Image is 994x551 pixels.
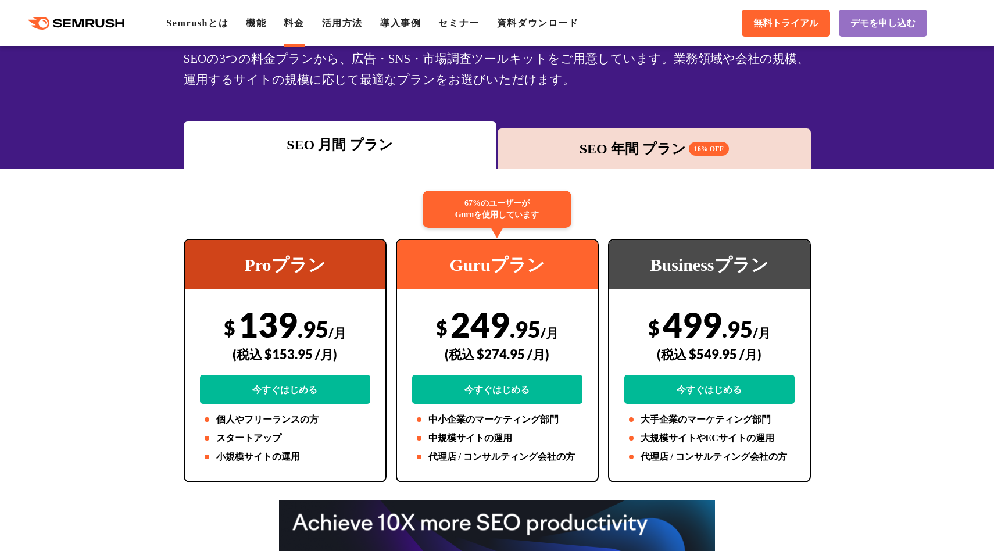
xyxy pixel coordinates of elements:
li: 大手企業のマーケティング部門 [624,413,795,427]
div: (税込 $274.95 /月) [412,334,582,375]
span: デモを申し込む [850,17,916,30]
img: logo_orange.svg [19,19,28,28]
a: 機能 [246,18,266,28]
div: 499 [624,304,795,404]
div: (税込 $549.95 /月) [624,334,795,375]
span: 16% OFF [689,142,729,156]
li: 小規模サイトの運用 [200,450,370,464]
div: SEOの3つの料金プランから、広告・SNS・市場調査ツールキットをご用意しています。業務領域や会社の規模、運用するサイトの規模に応じて最適なプランをお選びいただけます。 [184,48,811,90]
a: 料金 [284,18,304,28]
a: デモを申し込む [839,10,927,37]
span: $ [436,316,448,339]
li: 個人やフリーランスの方 [200,413,370,427]
a: Semrushとは [166,18,228,28]
span: 無料トライアル [753,17,818,30]
div: 139 [200,304,370,404]
li: スタートアップ [200,431,370,445]
a: 今すぐはじめる [412,375,582,404]
div: Guruプラン [397,240,598,289]
div: Businessプラン [609,240,810,289]
span: $ [224,316,235,339]
div: 67%のユーザーが Guruを使用しています [423,191,571,228]
img: tab_keywords_by_traffic_grey.svg [122,69,131,78]
div: 249 [412,304,582,404]
span: .95 [510,316,541,342]
span: $ [648,316,660,339]
li: 代理店 / コンサルティング会社の方 [624,450,795,464]
span: /月 [541,325,559,341]
a: セミナー [438,18,479,28]
div: (税込 $153.95 /月) [200,334,370,375]
span: .95 [298,316,328,342]
span: .95 [722,316,753,342]
a: 導入事例 [380,18,421,28]
a: 今すぐはじめる [200,375,370,404]
div: ドメイン: [DOMAIN_NAME] [30,30,134,41]
span: /月 [753,325,771,341]
div: ドメイン概要 [52,70,97,77]
li: 中小企業のマーケティング部門 [412,413,582,427]
div: v 4.0.25 [33,19,57,28]
div: SEO 年間 プラン [503,138,805,159]
a: 無料トライアル [742,10,830,37]
span: /月 [328,325,346,341]
li: 大規模サイトやECサイトの運用 [624,431,795,445]
a: 資料ダウンロード [497,18,579,28]
div: Proプラン [185,240,385,289]
li: 中規模サイトの運用 [412,431,582,445]
a: 今すぐはじめる [624,375,795,404]
li: 代理店 / コンサルティング会社の方 [412,450,582,464]
a: 活用方法 [322,18,363,28]
img: website_grey.svg [19,30,28,41]
img: tab_domain_overview_orange.svg [40,69,49,78]
div: SEO 月間 プラン [189,134,491,155]
div: キーワード流入 [135,70,187,77]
